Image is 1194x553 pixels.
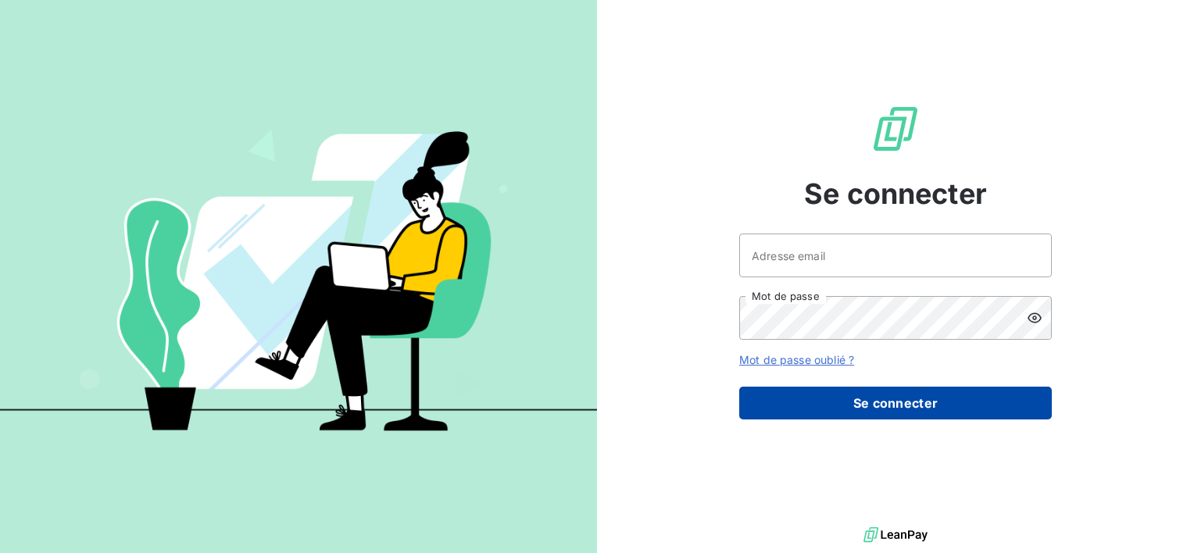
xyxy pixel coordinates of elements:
[739,234,1052,277] input: placeholder
[863,523,928,547] img: logo
[739,387,1052,419] button: Se connecter
[804,173,987,215] span: Se connecter
[739,353,854,366] a: Mot de passe oublié ?
[870,104,921,154] img: Logo LeanPay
